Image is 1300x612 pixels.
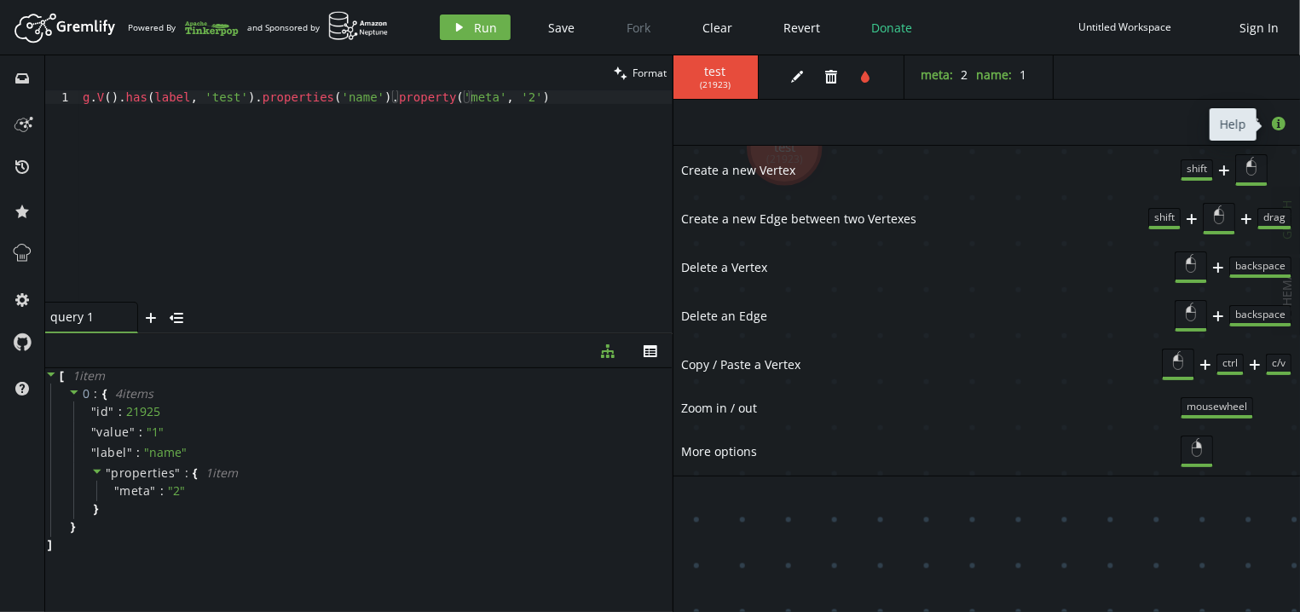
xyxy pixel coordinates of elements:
span: backspace [1235,259,1286,273]
span: Fork [627,20,651,36]
span: 0 [83,385,90,401]
span: " [91,444,97,460]
span: shift [1154,211,1175,224]
button: Run [440,14,511,40]
span: " 2 " [168,482,185,499]
span: 1 item [72,367,105,384]
span: Sign In [1239,20,1279,36]
div: Powered By [128,13,239,43]
span: [ [60,368,64,384]
span: Create a new Edge between two Vertexes [682,211,1149,227]
span: 1 item [206,465,239,481]
button: Donate [859,14,926,40]
span: " [91,403,97,419]
span: : [137,445,141,460]
span: Copy / Paste a Vertex [682,357,1163,372]
span: mousewheel [1187,400,1247,413]
span: " [151,482,157,499]
span: ctrl [1222,356,1238,370]
span: Clear [703,20,733,36]
span: Run [475,20,498,36]
span: " [106,465,112,481]
button: Save [536,14,588,40]
button: Fork [614,14,665,40]
div: Help [1210,108,1257,141]
span: : [118,404,122,419]
span: ( 21923 ) [700,79,731,90]
span: query 1 [50,309,118,325]
span: Format [633,66,667,80]
span: properties [112,465,176,481]
span: Create a new Vertex [682,163,1181,178]
button: Format [609,55,673,90]
span: " [114,482,120,499]
span: Revert [784,20,821,36]
span: " name " [145,444,188,460]
span: " [91,424,97,440]
span: : [140,424,143,440]
span: Zoom in / out [682,401,1181,416]
span: test [690,64,741,79]
span: label [97,445,128,460]
span: 2 [962,66,968,83]
span: " [130,424,136,440]
div: and Sponsored by [247,11,389,43]
span: Delete an Edge [682,309,1176,324]
span: id [97,404,109,419]
span: shift [1187,162,1207,176]
span: ] [45,537,52,552]
span: : [95,386,99,401]
div: 1 [45,90,79,104]
button: Revert [771,14,834,40]
span: meta [120,483,151,499]
span: drag [1263,211,1286,224]
button: Clear [690,14,746,40]
div: 21925 [126,404,160,419]
span: } [91,501,98,517]
span: " [127,444,133,460]
span: value [97,424,130,440]
span: 4 item s [115,385,153,401]
span: : [160,483,164,499]
span: Donate [872,20,913,36]
button: Sign In [1231,14,1287,40]
span: " 1 " [147,424,165,440]
span: 1 [1020,66,1027,83]
span: : [185,465,189,481]
span: Delete a Vertex [682,260,1176,275]
span: More options [682,444,1181,459]
span: { [102,386,107,401]
span: " [109,403,115,419]
img: AWS Neptune [328,11,389,41]
label: meta : [922,66,954,83]
span: " [176,465,182,481]
span: c/v [1272,356,1286,370]
span: Save [549,20,575,36]
div: Untitled Workspace [1079,20,1172,33]
label: name : [977,66,1013,83]
span: { [194,465,198,481]
span: } [68,519,75,534]
span: backspace [1235,308,1286,321]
